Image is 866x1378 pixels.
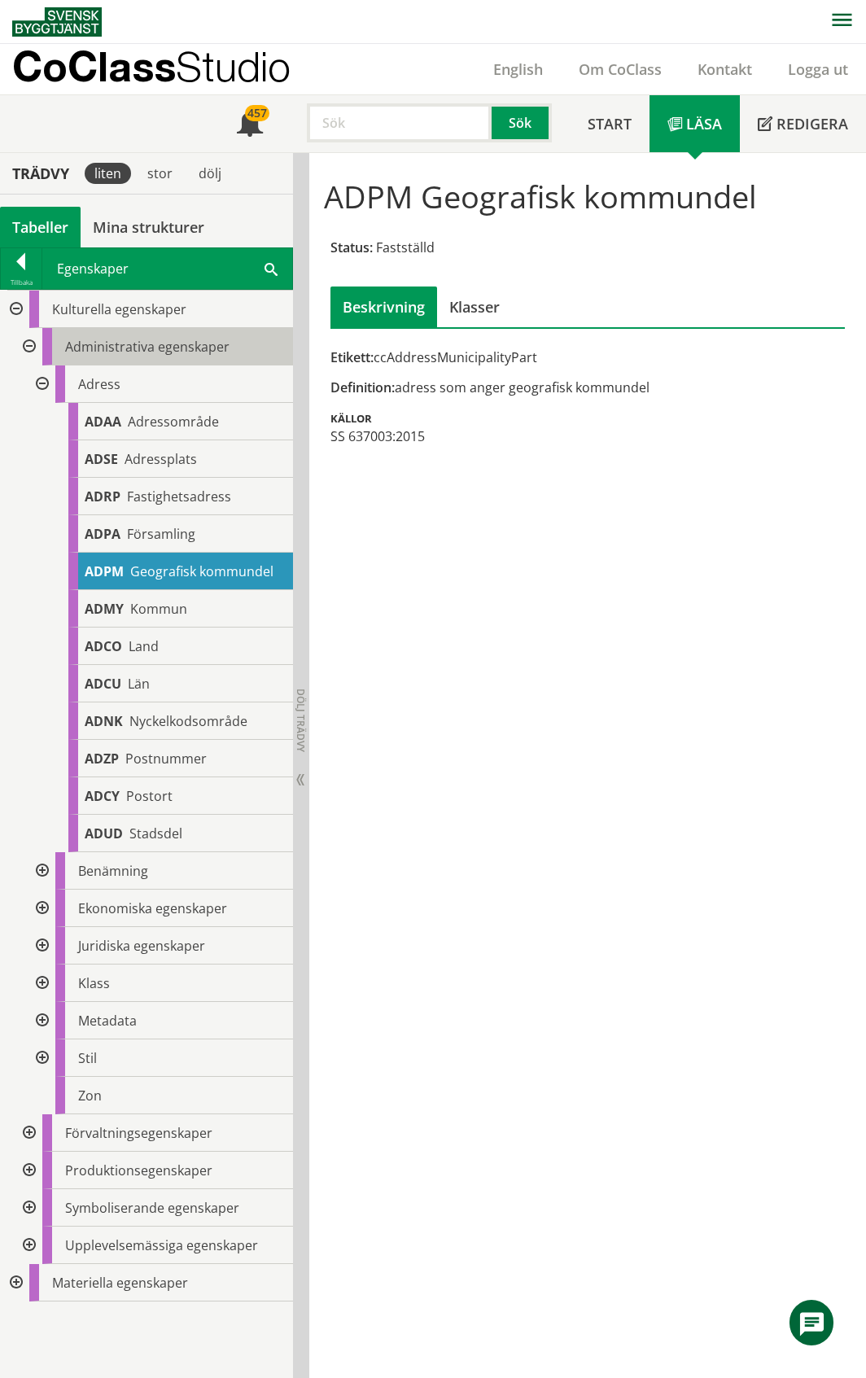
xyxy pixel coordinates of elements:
[1,276,42,289] div: Tillbaka
[78,937,205,955] span: Juridiska egenskaper
[570,95,649,152] a: Start
[129,825,182,842] span: Stadsdel
[42,248,292,289] div: Egenskaper
[770,59,866,79] a: Logga ut
[130,600,187,618] span: Kommun
[85,675,121,693] span: ADCU
[125,750,207,768] span: Postnummer
[588,114,632,133] span: Start
[65,1199,239,1217] span: Symboliserande egenskaper
[78,974,110,992] span: Klass
[12,7,102,37] img: Svensk Byggtjänst
[85,450,118,468] span: ADSE
[330,427,845,445] div: SS 637003:2015
[65,1236,258,1254] span: Upplevelsemässiga egenskaper
[138,163,182,184] div: stor
[85,712,123,730] span: ADNK
[127,488,231,505] span: Fastighetsadress
[330,238,373,256] span: Status:
[330,348,845,366] div: ccAddressMunicipalityPart
[129,712,247,730] span: Nyckelkodsområde
[680,59,770,79] a: Kontakt
[126,787,173,805] span: Postort
[330,348,374,366] span: Etikett:
[376,238,435,256] span: Fastställd
[85,488,120,505] span: ADRP
[189,163,231,184] div: dölj
[65,1124,212,1142] span: Förvaltningsegenskaper
[219,95,281,152] a: 457
[649,95,740,152] a: Läsa
[245,105,269,121] div: 457
[78,899,227,917] span: Ekonomiska egenskaper
[78,862,148,880] span: Benämning
[12,44,326,94] a: CoClassStudio
[686,114,722,133] span: Läsa
[492,103,552,142] button: Sök
[3,164,78,182] div: Trädvy
[330,409,845,424] div: Källor
[85,637,122,655] span: ADCO
[85,787,120,805] span: ADCY
[85,562,124,580] span: ADPM
[12,57,291,76] p: CoClass
[78,1012,137,1030] span: Metadata
[125,450,197,468] span: Adressplats
[294,689,308,752] span: Dölj trädvy
[65,338,230,356] span: Administrativa egenskaper
[176,42,291,90] span: Studio
[85,600,124,618] span: ADMY
[78,1087,102,1105] span: Zon
[561,59,680,79] a: Om CoClass
[52,300,186,318] span: Kulturella egenskaper
[129,637,159,655] span: Land
[52,1274,188,1292] span: Materiella egenskaper
[237,112,263,138] span: Notifikationer
[324,178,851,214] h1: ADPM Geografisk kommundel
[128,675,150,693] span: Län
[78,375,120,393] span: Adress
[265,260,278,277] span: Sök i tabellen
[85,525,120,543] span: ADPA
[85,413,121,431] span: ADAA
[330,287,437,327] div: Beskrivning
[128,413,219,431] span: Adressområde
[85,825,123,842] span: ADUD
[65,1161,212,1179] span: Produktionsegenskaper
[127,525,195,543] span: Församling
[330,378,395,396] span: Definition:
[307,103,492,142] input: Sök
[85,750,119,768] span: ADZP
[437,287,512,327] div: Klasser
[776,114,848,133] span: Redigera
[85,163,131,184] div: liten
[740,95,866,152] a: Redigera
[130,562,273,580] span: Geografisk kommundel
[475,59,561,79] a: English
[330,378,845,396] div: adress som anger geografisk kommundel
[81,207,216,247] a: Mina strukturer
[78,1049,97,1067] span: Stil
